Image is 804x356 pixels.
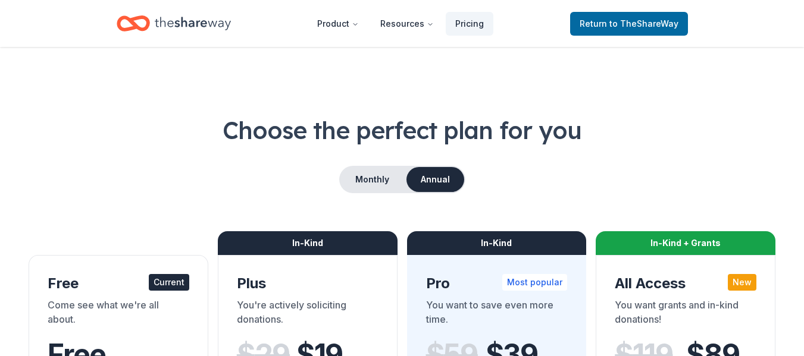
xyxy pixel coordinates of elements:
div: In-Kind [218,231,398,255]
div: You want to save even more time. [426,298,568,331]
div: Pro [426,274,568,293]
div: All Access [615,274,756,293]
div: Current [149,274,189,291]
button: Product [308,12,368,36]
div: In-Kind + Grants [596,231,775,255]
nav: Main [308,10,493,37]
span: to TheShareWay [609,18,678,29]
div: Come see what we're all about. [48,298,189,331]
div: Free [48,274,189,293]
h1: Choose the perfect plan for you [29,114,775,147]
button: Annual [406,167,464,192]
div: New [728,274,756,291]
button: Monthly [340,167,404,192]
span: Return [580,17,678,31]
div: Plus [237,274,378,293]
button: Resources [371,12,443,36]
div: You're actively soliciting donations. [237,298,378,331]
div: In-Kind [407,231,587,255]
div: You want grants and in-kind donations! [615,298,756,331]
div: Most popular [502,274,567,291]
a: Returnto TheShareWay [570,12,688,36]
a: Pricing [446,12,493,36]
a: Home [117,10,231,37]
